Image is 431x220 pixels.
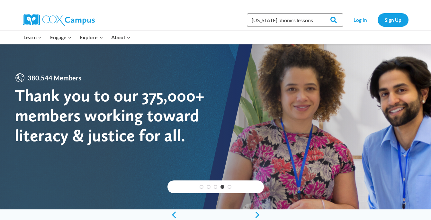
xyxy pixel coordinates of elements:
button: Child menu of About [107,31,135,44]
a: Log In [346,13,374,26]
a: Sign Up [378,13,409,26]
a: 2 [207,185,211,189]
button: Child menu of Engage [46,31,76,44]
button: Child menu of Learn [20,31,46,44]
button: Child menu of Explore [76,31,107,44]
a: 4 [220,185,224,189]
span: 380,544 Members [25,73,84,83]
a: next [254,211,264,219]
nav: Secondary Navigation [346,13,409,26]
a: 1 [200,185,203,189]
nav: Primary Navigation [20,31,135,44]
a: 3 [214,185,218,189]
input: Search Cox Campus [247,14,343,26]
a: 5 [228,185,231,189]
a: previous [167,211,177,219]
div: Thank you to our 375,000+ members working toward literacy & justice for all. [15,86,216,146]
img: Cox Campus [23,14,95,26]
